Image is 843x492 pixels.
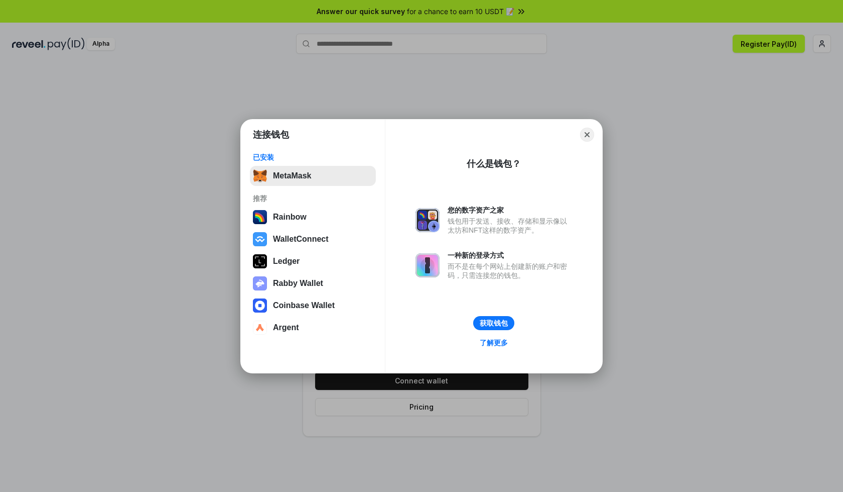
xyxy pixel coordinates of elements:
[250,296,376,316] button: Coinbase Wallet
[273,323,299,332] div: Argent
[580,128,594,142] button: Close
[273,301,335,310] div: Coinbase Wallet
[253,169,267,183] img: svg+xml,%3Csvg%20fill%3D%22none%22%20height%3D%2233%22%20viewBox%3D%220%200%2035%2033%22%20width%...
[250,251,376,271] button: Ledger
[273,171,311,180] div: MetaMask
[253,321,267,335] img: svg+xml,%3Csvg%20width%3D%2228%22%20height%3D%2228%22%20viewBox%3D%220%200%2028%2028%22%20fill%3D...
[480,338,508,347] div: 了解更多
[253,232,267,246] img: svg+xml,%3Csvg%20width%3D%2228%22%20height%3D%2228%22%20viewBox%3D%220%200%2028%2028%22%20fill%3D...
[253,153,373,162] div: 已安装
[415,208,440,232] img: svg+xml,%3Csvg%20xmlns%3D%22http%3A%2F%2Fwww.w3.org%2F2000%2Fsvg%22%20fill%3D%22none%22%20viewBox...
[253,299,267,313] img: svg+xml,%3Csvg%20width%3D%2228%22%20height%3D%2228%22%20viewBox%3D%220%200%2028%2028%22%20fill%3D...
[448,206,572,215] div: 您的数字资产之家
[250,229,376,249] button: WalletConnect
[250,318,376,338] button: Argent
[448,217,572,235] div: 钱包用于发送、接收、存储和显示像以太坊和NFT这样的数字资产。
[415,253,440,277] img: svg+xml,%3Csvg%20xmlns%3D%22http%3A%2F%2Fwww.w3.org%2F2000%2Fsvg%22%20fill%3D%22none%22%20viewBox...
[253,194,373,203] div: 推荐
[474,336,514,349] a: 了解更多
[473,316,514,330] button: 获取钱包
[250,166,376,186] button: MetaMask
[448,262,572,280] div: 而不是在每个网站上创建新的账户和密码，只需连接您的钱包。
[253,129,289,141] h1: 连接钱包
[273,257,300,266] div: Ledger
[253,254,267,268] img: svg+xml,%3Csvg%20xmlns%3D%22http%3A%2F%2Fwww.w3.org%2F2000%2Fsvg%22%20width%3D%2228%22%20height%3...
[253,210,267,224] img: svg+xml,%3Csvg%20width%3D%22120%22%20height%3D%22120%22%20viewBox%3D%220%200%20120%20120%22%20fil...
[273,279,323,288] div: Rabby Wallet
[480,319,508,328] div: 获取钱包
[250,273,376,293] button: Rabby Wallet
[448,251,572,260] div: 一种新的登录方式
[250,207,376,227] button: Rainbow
[253,276,267,290] img: svg+xml,%3Csvg%20xmlns%3D%22http%3A%2F%2Fwww.w3.org%2F2000%2Fsvg%22%20fill%3D%22none%22%20viewBox...
[467,158,521,170] div: 什么是钱包？
[273,235,329,244] div: WalletConnect
[273,213,307,222] div: Rainbow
